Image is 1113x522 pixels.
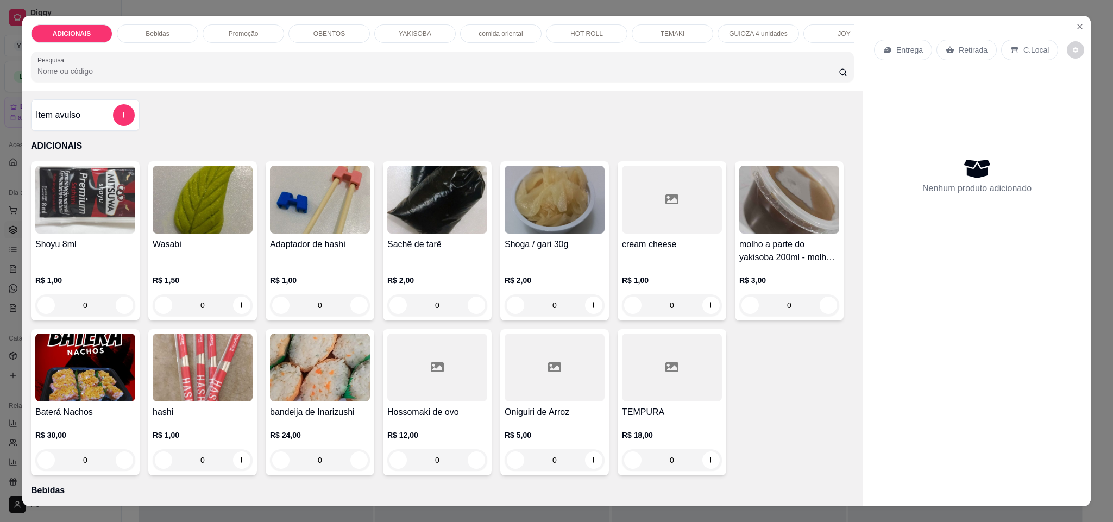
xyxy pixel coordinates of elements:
[350,297,368,314] button: increase-product-quantity
[155,451,172,469] button: decrease-product-quantity
[37,297,55,314] button: decrease-product-quantity
[272,297,290,314] button: decrease-product-quantity
[622,238,722,251] h4: cream cheese
[389,451,407,469] button: decrease-product-quantity
[741,297,759,314] button: decrease-product-quantity
[820,297,837,314] button: increase-product-quantity
[35,238,135,251] h4: Shoyu 8ml
[153,238,253,251] h4: Wasabi
[570,29,603,38] p: HOT ROLL
[153,430,253,441] p: R$ 1,00
[922,182,1032,195] p: Nenhum produto adicionado
[389,297,407,314] button: decrease-product-quantity
[479,29,523,38] p: comida oriental
[37,66,839,77] input: Pesquisa
[505,238,605,251] h4: Shoga / gari 30g
[505,275,605,286] p: R$ 2,00
[270,334,370,401] img: product-image
[35,334,135,401] img: product-image
[270,166,370,234] img: product-image
[387,430,487,441] p: R$ 12,00
[507,297,524,314] button: decrease-product-quantity
[468,451,485,469] button: increase-product-quantity
[585,297,602,314] button: increase-product-quantity
[35,166,135,234] img: product-image
[53,29,91,38] p: ADICIONAIS
[272,451,290,469] button: decrease-product-quantity
[702,451,720,469] button: increase-product-quantity
[1023,45,1049,55] p: C.Local
[505,166,605,234] img: product-image
[153,275,253,286] p: R$ 1,50
[661,29,685,38] p: TEMAKI
[739,275,839,286] p: R$ 3,00
[146,29,169,38] p: Bebidas
[729,29,787,38] p: GUIOZA 4 unidades
[1067,41,1084,59] button: decrease-product-quantity
[622,275,722,286] p: R$ 1,00
[31,140,854,153] p: ADICIONAIS
[350,451,368,469] button: increase-product-quantity
[270,238,370,251] h4: Adaptador de hashi
[313,29,345,38] p: OBENTOS
[116,297,133,314] button: increase-product-quantity
[270,430,370,441] p: R$ 24,00
[505,406,605,419] h4: Oniguiri de Arroz
[155,297,172,314] button: decrease-product-quantity
[37,451,55,469] button: decrease-product-quantity
[116,451,133,469] button: increase-product-quantity
[585,451,602,469] button: increase-product-quantity
[35,430,135,441] p: R$ 30,00
[507,451,524,469] button: decrease-product-quantity
[113,104,135,126] button: add-separate-item
[702,297,720,314] button: increase-product-quantity
[739,238,839,264] h4: molho a parte do yakisoba 200ml - molho yakisoba
[387,166,487,234] img: product-image
[270,275,370,286] p: R$ 1,00
[31,484,854,497] p: Bebidas
[622,406,722,419] h4: TEMPURA
[624,451,642,469] button: decrease-product-quantity
[622,430,722,441] p: R$ 18,00
[153,406,253,419] h4: hashi
[468,297,485,314] button: increase-product-quantity
[233,451,250,469] button: increase-product-quantity
[387,238,487,251] h4: Sachê de tarê
[35,275,135,286] p: R$ 1,00
[229,29,259,38] p: Promoção
[1071,18,1089,35] button: Close
[739,166,839,234] img: product-image
[37,55,68,65] label: Pesquisa
[838,29,850,38] p: JOY
[505,430,605,441] p: R$ 5,00
[959,45,988,55] p: Retirada
[153,166,253,234] img: product-image
[387,275,487,286] p: R$ 2,00
[270,406,370,419] h4: bandeija de Inarizushi
[233,297,250,314] button: increase-product-quantity
[35,406,135,419] h4: Baterá Nachos
[387,406,487,419] h4: Hossomaki de ovo
[624,297,642,314] button: decrease-product-quantity
[896,45,923,55] p: Entrega
[399,29,431,38] p: YAKISOBA
[153,334,253,401] img: product-image
[36,109,80,122] h4: Item avulso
